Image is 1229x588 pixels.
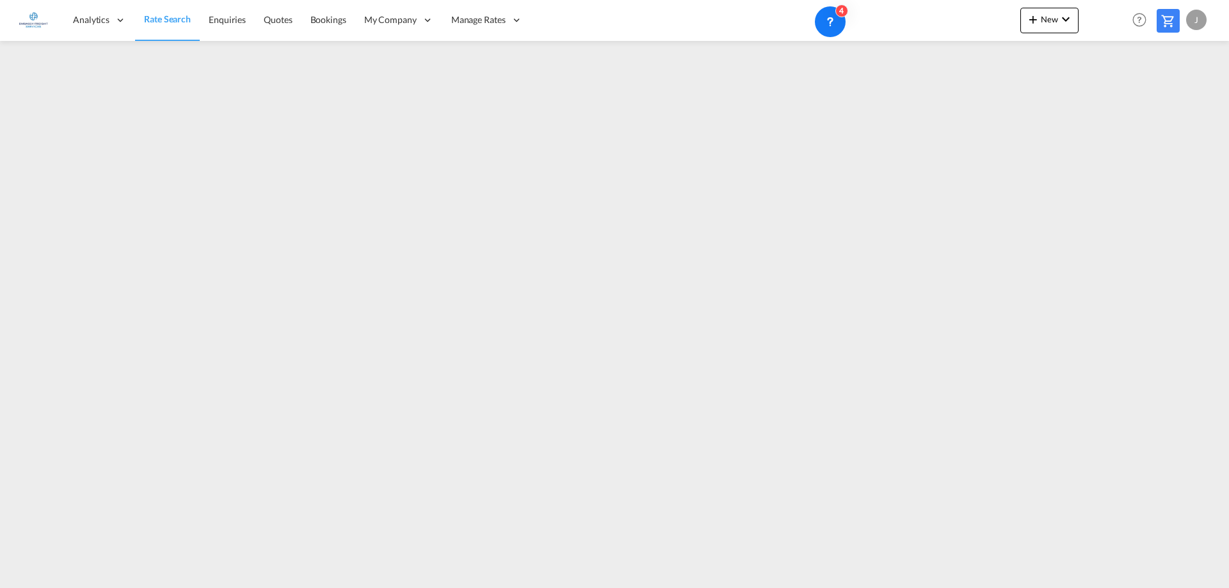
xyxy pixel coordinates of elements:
[1186,10,1207,30] div: J
[73,13,109,26] span: Analytics
[364,13,417,26] span: My Company
[1020,8,1079,33] button: icon-plus 400-fgNewicon-chevron-down
[144,13,191,24] span: Rate Search
[264,14,292,25] span: Quotes
[1058,12,1073,27] md-icon: icon-chevron-down
[1129,9,1157,32] div: Help
[1025,14,1073,24] span: New
[209,14,246,25] span: Enquiries
[1025,12,1041,27] md-icon: icon-plus 400-fg
[451,13,506,26] span: Manage Rates
[19,6,48,35] img: e1326340b7c511ef854e8d6a806141ad.jpg
[1129,9,1150,31] span: Help
[310,14,346,25] span: Bookings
